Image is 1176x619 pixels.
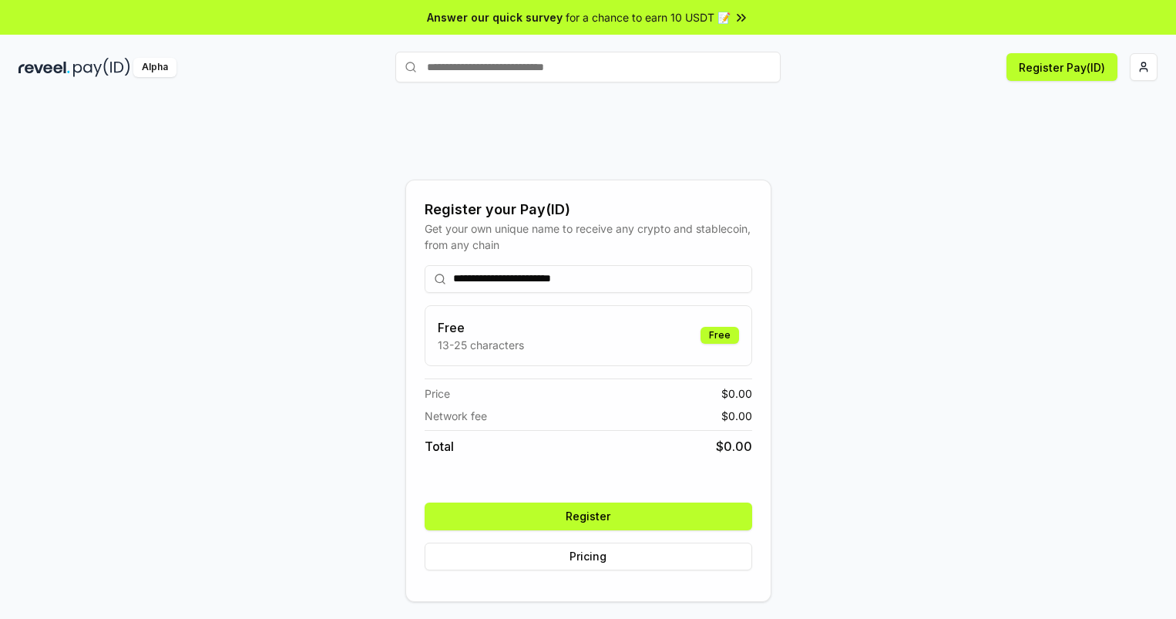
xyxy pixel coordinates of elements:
[701,327,739,344] div: Free
[425,385,450,402] span: Price
[18,58,70,77] img: reveel_dark
[716,437,752,456] span: $ 0.00
[1006,53,1117,81] button: Register Pay(ID)
[566,9,731,25] span: for a chance to earn 10 USDT 📝
[438,318,524,337] h3: Free
[425,199,752,220] div: Register your Pay(ID)
[133,58,176,77] div: Alpha
[425,437,454,456] span: Total
[438,337,524,353] p: 13-25 characters
[425,408,487,424] span: Network fee
[425,503,752,530] button: Register
[427,9,563,25] span: Answer our quick survey
[425,220,752,253] div: Get your own unique name to receive any crypto and stablecoin, from any chain
[721,408,752,424] span: $ 0.00
[73,58,130,77] img: pay_id
[721,385,752,402] span: $ 0.00
[425,543,752,570] button: Pricing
